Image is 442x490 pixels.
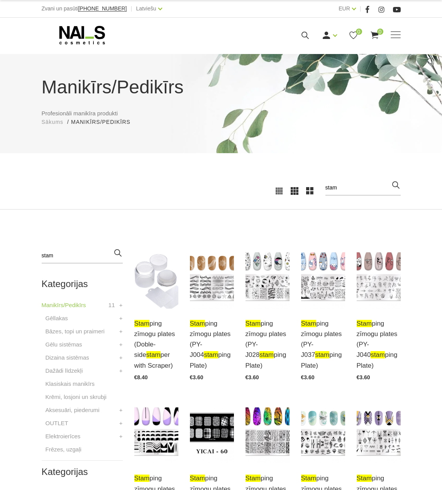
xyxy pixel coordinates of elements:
[119,406,123,415] a: +
[357,374,370,380] span: €3.60
[349,30,358,40] a: 0
[134,475,150,482] span: stam
[136,4,156,13] a: Latviešu
[46,379,95,389] a: Klasiskais manikīrs
[119,314,123,323] a: +
[377,29,383,35] span: 0
[78,5,127,12] span: [PHONE_NUMBER]
[119,340,123,349] a: +
[42,248,123,264] input: Meklēt produktus ...
[246,318,290,371] a: stamping zīmogu plates (PY-J028stamping Plate)
[46,353,89,362] a: Dizaina sistēmas
[190,320,205,327] span: stam
[134,248,178,309] img: Metāla zīmogošanas plate. Augstas kvalitātes gravējums garantē pat vismazāko detaļu atspiedumu. P...
[119,353,123,362] a: +
[134,318,178,371] a: stamping zīmogu plates (Doble-sidestamper with Scraper)
[46,392,107,402] a: Krēmi, losjoni un skrubji
[301,318,345,371] a: stamping zīmogu plates (PY-J037stamping Plate)
[339,4,350,13] a: EUR
[119,432,123,441] a: +
[357,318,401,371] a: stamping zīmogu plates (PY-J040stamping Plate)
[108,301,115,310] span: 11
[46,419,68,428] a: OUTLET
[190,248,234,309] img: Metāla zīmogošanas plate. Augstas kvalitātes gravējums garantē pat vismazāko detaļu atspiedumu. P...
[134,403,178,464] img: Metāla zīmogošanas plate. Augstas kvalitātes gravējums garantē pat vismazāko detaļu atspiedumu. P...
[46,327,105,336] a: Bāzes, topi un praimeri
[357,403,401,464] img: Metāla zīmogošanas plate. Augstas kvalitātes gravējums garantē pat vismazāko detaļu atspiedumu. P...
[315,351,329,358] span: stam
[246,248,290,309] img: Metāla zīmogošanas plate. Augstas kvalitātes gravējums garantē pat vismazāko detaļu atspiedumu. P...
[246,374,259,380] span: €3.60
[36,73,406,126] div: Profesionāli manikīra produkti
[190,475,205,482] span: stam
[134,320,150,327] span: stam
[130,4,132,14] span: |
[119,366,123,375] a: +
[119,327,123,336] a: +
[42,467,123,477] h2: Kategorijas
[190,403,234,464] img: Metāla zīmogošanas plate. Augstas kvalitātes gravējums garantē pat vismazāko detaļu atspiedumu. P...
[246,320,261,327] span: stam
[301,475,317,482] span: stam
[259,351,274,358] span: stam
[42,279,123,289] h2: Kategorijas
[134,374,148,380] span: €8.40
[301,248,345,309] img: Metāla zīmogošanas plate. Augstas kvalitātes gravējums garantē pat vismazāko detaļu atspiedumu. P...
[119,419,123,428] a: +
[42,73,401,101] h1: Manikīrs/Pedikīrs
[146,351,161,358] span: stam
[360,4,361,14] span: |
[301,320,317,327] span: stam
[371,351,385,358] span: stam
[370,30,379,40] a: 0
[357,475,372,482] span: stam
[46,406,100,415] a: Aksesuāri, piederumi
[246,475,261,482] span: stam
[357,248,401,309] img: Metāla zīmogošanas plate. Augstas kvalitātes gravējums garantē pat vismazāko detaļu atspiedumu. P...
[42,301,86,310] a: Manikīrs/Pedikīrs
[46,340,82,349] a: Gēlu sistēmas
[356,29,362,35] span: 0
[46,366,83,375] a: Dažādi līdzekļi
[46,445,81,454] a: Frēzes, uzgaļi
[78,6,127,12] a: [PHONE_NUMBER]
[46,314,68,323] a: Gēllakas
[42,119,64,125] span: Sākums
[246,403,290,464] img: Metāla zīmogošanas plate. Augstas kvalitātes gravējums garantē pat vismazāko detaļu atspiedumu. P...
[190,318,234,371] a: stamping zīmogu plates (PY-J004stamping Plate)
[71,118,138,126] li: Manikīrs/Pedikīrs
[204,351,218,358] span: stam
[46,432,81,441] a: Elektroierīces
[119,301,123,310] a: +
[42,118,64,126] a: Sākums
[190,374,203,380] span: €3.60
[42,4,127,14] div: Zvani un pasūti
[325,180,401,196] input: Meklēt produktus ...
[301,374,315,380] span: €3.60
[301,403,345,464] img: Metāla zīmogošanas plate. Augstas kvalitātes gravējums garantē pat vismazāko detaļu atspiedumu. P...
[357,320,372,327] span: stam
